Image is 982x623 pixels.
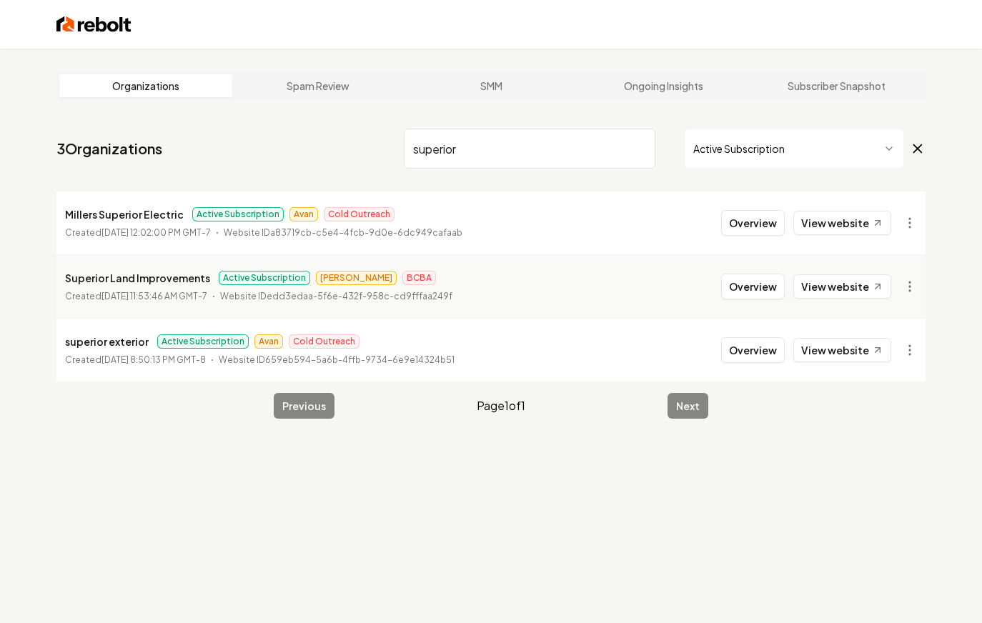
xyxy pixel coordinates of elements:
[405,74,577,97] a: SMM
[721,210,785,236] button: Overview
[101,354,206,365] time: [DATE] 8:50:13 PM GMT-8
[316,271,397,285] span: [PERSON_NAME]
[224,226,462,240] p: Website ID a83719cb-c5e4-4fcb-9d0e-6dc949cafaab
[289,207,318,221] span: Avan
[721,337,785,363] button: Overview
[721,274,785,299] button: Overview
[101,227,211,238] time: [DATE] 12:02:00 PM GMT-7
[65,289,207,304] p: Created
[65,269,210,286] p: Superior Land Improvements
[402,271,436,285] span: BCBA
[192,207,284,221] span: Active Subscription
[220,289,452,304] p: Website ID edd3edaa-5f6e-432f-958c-cd9fffaa249f
[65,206,184,223] p: Millers Superior Electric
[65,333,149,350] p: superior exterior
[65,353,206,367] p: Created
[793,338,891,362] a: View website
[59,74,232,97] a: Organizations
[793,274,891,299] a: View website
[219,271,310,285] span: Active Subscription
[404,129,655,169] input: Search by name or ID
[232,74,405,97] a: Spam Review
[254,334,283,349] span: Avan
[101,291,207,301] time: [DATE] 11:53:46 AM GMT-7
[289,334,359,349] span: Cold Outreach
[219,353,455,367] p: Website ID 659eb594-5a6b-4ffb-9734-6e9e14324b51
[477,397,525,414] span: Page 1 of 1
[324,207,395,221] span: Cold Outreach
[56,139,162,159] a: 3Organizations
[793,211,891,235] a: View website
[750,74,923,97] a: Subscriber Snapshot
[65,226,211,240] p: Created
[577,74,750,97] a: Ongoing Insights
[56,14,132,34] img: Rebolt Logo
[157,334,249,349] span: Active Subscription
